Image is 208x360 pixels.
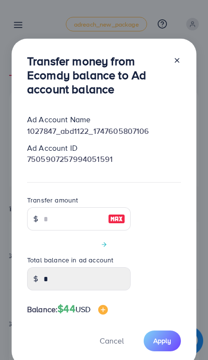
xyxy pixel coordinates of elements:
label: Transfer amount [27,195,78,205]
span: Cancel [100,335,124,346]
h4: $44 [58,303,108,315]
div: Ad Account ID [19,143,189,154]
img: image [108,213,125,225]
button: Cancel [88,331,136,351]
div: 7505907257994051591 [19,154,189,165]
div: 1027847_abd1122_1747605807106 [19,126,189,137]
h3: Transfer money from Ecomdy balance to Ad account balance [27,54,165,96]
span: Balance: [27,304,58,315]
span: Apply [153,336,171,346]
label: Total balance in ad account [27,255,113,265]
span: USD [75,304,90,315]
button: Apply [144,331,181,351]
div: Ad Account Name [19,114,189,125]
img: image [98,305,108,315]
